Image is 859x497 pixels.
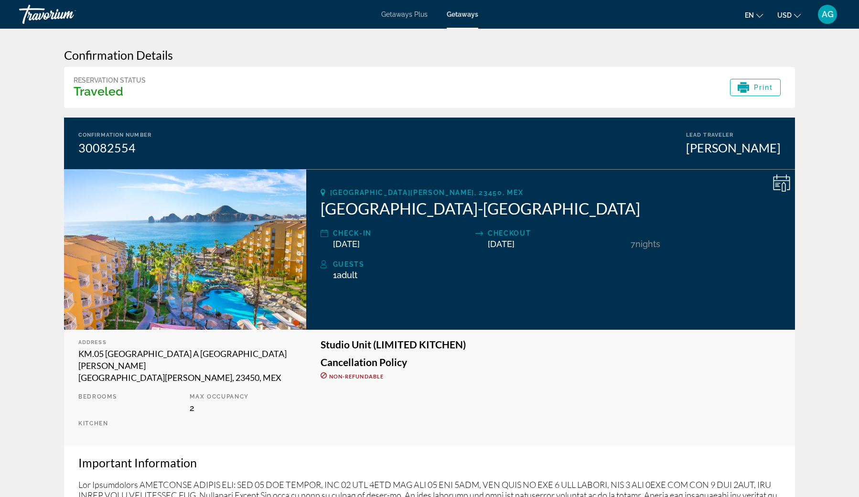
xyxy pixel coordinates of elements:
div: Address [78,339,292,346]
span: en [745,11,754,19]
button: Change language [745,8,763,22]
span: [DATE] [488,239,515,249]
h3: Studio Unit (LIMITED KITCHEN) [321,339,781,350]
div: Checkout [488,227,625,239]
a: Getaways Plus [381,11,428,18]
h2: [GEOGRAPHIC_DATA]-[GEOGRAPHIC_DATA] [321,199,781,218]
h3: Confirmation Details [64,48,795,62]
span: 1 [333,270,357,280]
span: Adult [337,270,357,280]
div: Confirmation Number [78,132,151,138]
p: Max Occupancy [190,393,291,400]
span: Nights [635,239,660,249]
span: 2 [190,403,194,413]
div: Lead Traveler [686,132,781,138]
h3: Cancellation Policy [321,357,781,367]
h3: Important Information [78,455,781,470]
span: 7 [631,239,635,249]
span: Print [754,84,773,91]
span: AG [822,10,834,19]
div: Reservation Status [74,76,146,84]
div: Check-In [333,227,471,239]
span: [GEOGRAPHIC_DATA][PERSON_NAME], 23450, MEX [330,189,524,196]
div: [PERSON_NAME] [686,140,781,155]
div: KM.05 [GEOGRAPHIC_DATA] a [GEOGRAPHIC_DATA][PERSON_NAME] [GEOGRAPHIC_DATA][PERSON_NAME], 23450, MEX [78,348,292,384]
span: Non-refundable [329,373,384,379]
button: Change currency [777,8,801,22]
div: Guests [333,259,781,270]
span: USD [777,11,792,19]
p: Bedrooms [78,393,180,400]
p: Kitchen [78,420,180,427]
button: User Menu [815,4,840,24]
button: Print [730,79,781,96]
a: Travorium [19,2,115,27]
a: Getaways [447,11,478,18]
h3: Traveled [74,84,146,98]
div: 30082554 [78,140,151,155]
span: [DATE] [333,239,360,249]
